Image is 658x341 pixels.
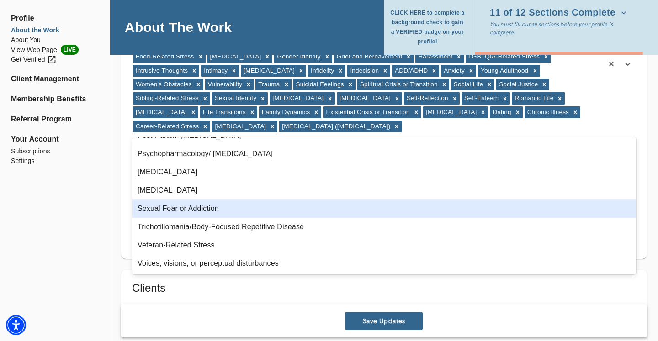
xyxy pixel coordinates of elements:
span: Your Account [11,134,99,145]
div: Sexual Fear or Addiction [132,199,636,218]
div: Family Dynamics [259,106,312,118]
div: Sexual Identity [212,92,258,104]
a: About You [11,35,99,45]
li: View Web Page [11,45,99,55]
div: [MEDICAL_DATA] [212,121,267,132]
div: [MEDICAL_DATA] [270,92,325,104]
p: You must fill out all sections before your profile is complete. [490,20,632,37]
div: Gender Identity [274,51,322,63]
div: ADD/ADHD [392,65,429,77]
div: [MEDICAL_DATA] [241,65,296,77]
div: Life Transitions [200,106,247,118]
div: Social Justice [496,79,539,90]
div: Harassment [415,51,454,63]
div: [MEDICAL_DATA] [337,92,392,104]
div: Women's Obstacles [133,79,193,90]
a: Referral Program [11,114,99,125]
span: Profile [11,13,99,24]
h5: Clients [132,281,636,295]
div: Suicidal Feelings [293,79,345,90]
div: Trichotillomania/Body-Focused Repetitive Disease [132,218,636,236]
div: Trauma [255,79,281,90]
div: Chronic Illness [525,106,570,118]
div: Social Life [451,79,484,90]
button: Save Updates [345,312,423,330]
div: [MEDICAL_DATA] [132,163,636,181]
span: Save Updates [349,317,419,325]
div: [MEDICAL_DATA] [132,181,636,199]
div: Anxiety [441,65,466,77]
div: Romantic Life [512,92,555,104]
div: LGBTQIA-Related Stress [466,51,541,63]
a: Membership Benefits [11,94,99,105]
div: Sibling-Related Stress [133,92,200,104]
button: + Add Description [128,220,210,237]
a: Subscriptions [11,147,99,156]
div: Get Verified [11,55,57,64]
span: 11 of 12 Sections Complete [490,8,626,17]
div: Self-Esteem [462,92,500,104]
div: Infidelity [308,65,335,77]
button: 11 of 12 Sections Complete [490,5,630,20]
div: Dating [490,106,512,118]
div: Intrusive Thoughts [133,65,189,77]
div: Accessibility Menu [6,315,26,335]
div: Existential Crisis or Transition [323,106,411,118]
span: LIVE [61,45,79,55]
h4: About The Work [125,19,232,36]
div: [MEDICAL_DATA] [423,106,478,118]
a: View Web PageLIVE [11,45,99,55]
div: Self-Reflection [404,92,450,104]
div: Vulnerability [205,79,244,90]
a: About the Work [11,26,99,35]
div: Veteran-Related Stress [132,236,636,254]
div: [MEDICAL_DATA] [207,51,263,63]
div: [MEDICAL_DATA] [133,106,188,118]
span: CLICK HERE to complete a background check to gain a VERIFIED badge on your profile! [389,8,466,47]
a: Get Verified [11,55,99,64]
div: Psychopharmacology/ [MEDICAL_DATA] [132,145,636,163]
div: Spiritual Crisis or Transition [357,79,439,90]
div: Voices, visions, or perceptual disturbances [132,254,636,273]
div: Indecision [347,65,380,77]
a: Settings [11,156,99,166]
div: Food-Related Stress [133,51,196,63]
button: CLICK HERE to complete a background check to gain a VERIFIED badge on your profile! [389,5,469,49]
div: Intimacy [201,65,229,77]
div: Young Adulthood [478,65,530,77]
div: Career-Related Stress [133,121,200,132]
a: Client Management [11,73,99,84]
div: [MEDICAL_DATA] ([MEDICAL_DATA]) [279,121,392,132]
div: Grief and Bereavement [334,51,404,63]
